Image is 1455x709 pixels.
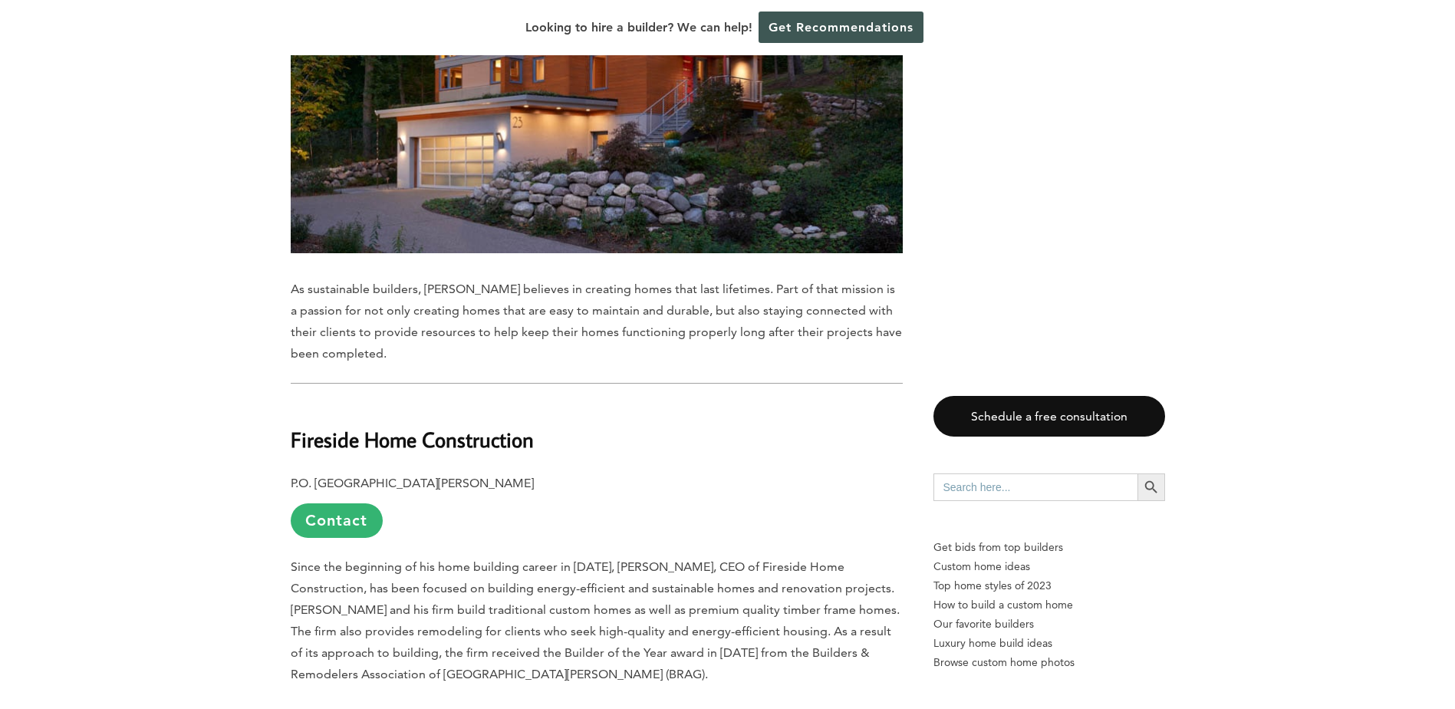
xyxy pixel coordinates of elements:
p: As sustainable builders, [PERSON_NAME] believes in creating homes that last lifetimes. Part of th... [291,279,903,364]
a: Get Recommendations [759,12,923,43]
a: Custom home ideas [933,557,1165,576]
a: Our favorite builders [933,615,1165,634]
b: P.O. [GEOGRAPHIC_DATA][PERSON_NAME] [291,476,534,490]
b: Fireside Home Construction [291,426,534,453]
a: Top home styles of 2023 [933,576,1165,595]
input: Search here... [933,473,1137,501]
a: Browse custom home photos [933,653,1165,672]
a: Schedule a free consultation [933,396,1165,437]
a: How to build a custom home [933,595,1165,615]
a: Contact [291,503,383,538]
svg: Search [1143,479,1160,496]
p: Get bids from top builders [933,538,1165,557]
span: Since the beginning of his home building career in [DATE], [PERSON_NAME], CEO of Fireside Home Co... [291,559,900,681]
a: Luxury home build ideas [933,634,1165,653]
